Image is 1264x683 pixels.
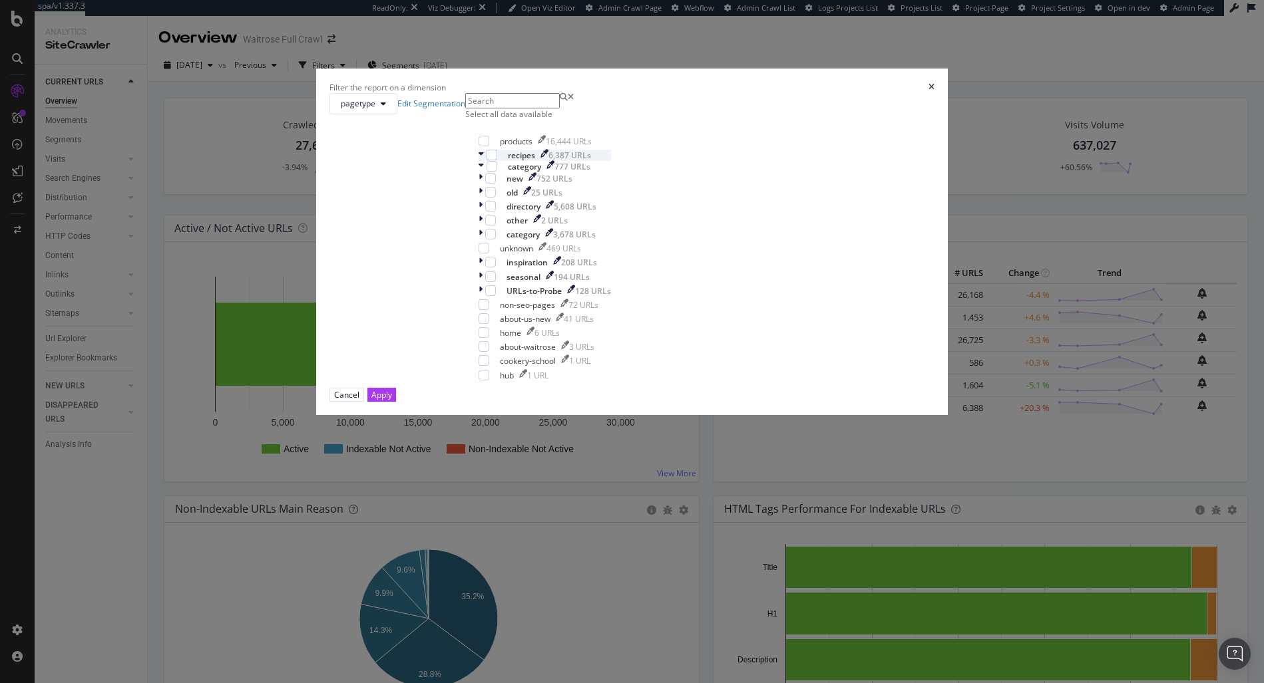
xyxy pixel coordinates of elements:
div: non-seo-pages [500,299,555,311]
button: Cancel [329,388,364,402]
input: Search [465,93,560,108]
div: 194 URLs [554,271,590,283]
div: other [507,215,528,226]
div: directory [507,201,540,212]
div: home [500,327,521,339]
div: Select all data available [465,108,624,120]
span: pagetype [341,98,375,109]
div: Cancel [334,389,359,400]
div: 16,444 URLs [546,136,592,147]
div: 1 URL [569,355,590,366]
div: category [508,161,541,172]
div: products [500,136,532,147]
div: 6,387 URLs [548,150,591,161]
div: about-waitrose [500,341,556,352]
div: Filter the report on a dimension [329,82,446,93]
div: 469 URLs [546,243,581,254]
div: modal [316,68,948,415]
div: new [507,173,523,184]
div: inspiration [507,257,548,268]
div: 5,608 URLs [554,201,596,212]
div: 25 URLs [531,187,562,198]
div: category [507,229,540,240]
div: URLs-to-Probe [507,285,562,297]
div: hub [500,370,514,381]
div: cookery-school [500,355,556,366]
div: 41 URLs [564,313,594,325]
div: 72 URLs [568,299,598,311]
div: seasonal [507,271,540,283]
div: times [929,82,935,93]
div: recipes [508,150,535,161]
button: Apply [367,388,396,402]
div: old [507,187,518,198]
div: Apply [371,389,392,400]
div: unknown [500,243,533,254]
div: 3 URLs [569,341,594,352]
div: 777 URLs [554,161,590,172]
div: 752 URLs [536,173,572,184]
div: 6 URLs [534,327,560,339]
div: about-us-new [500,313,550,325]
div: 3,678 URLs [553,229,596,240]
div: 208 URLs [561,257,597,268]
div: 1 URL [527,370,548,381]
div: Open Intercom Messenger [1219,638,1251,670]
div: 2 URLs [541,215,568,226]
button: pagetype [329,93,397,114]
a: Edit Segmentation [397,98,465,109]
div: 128 URLs [575,285,611,297]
